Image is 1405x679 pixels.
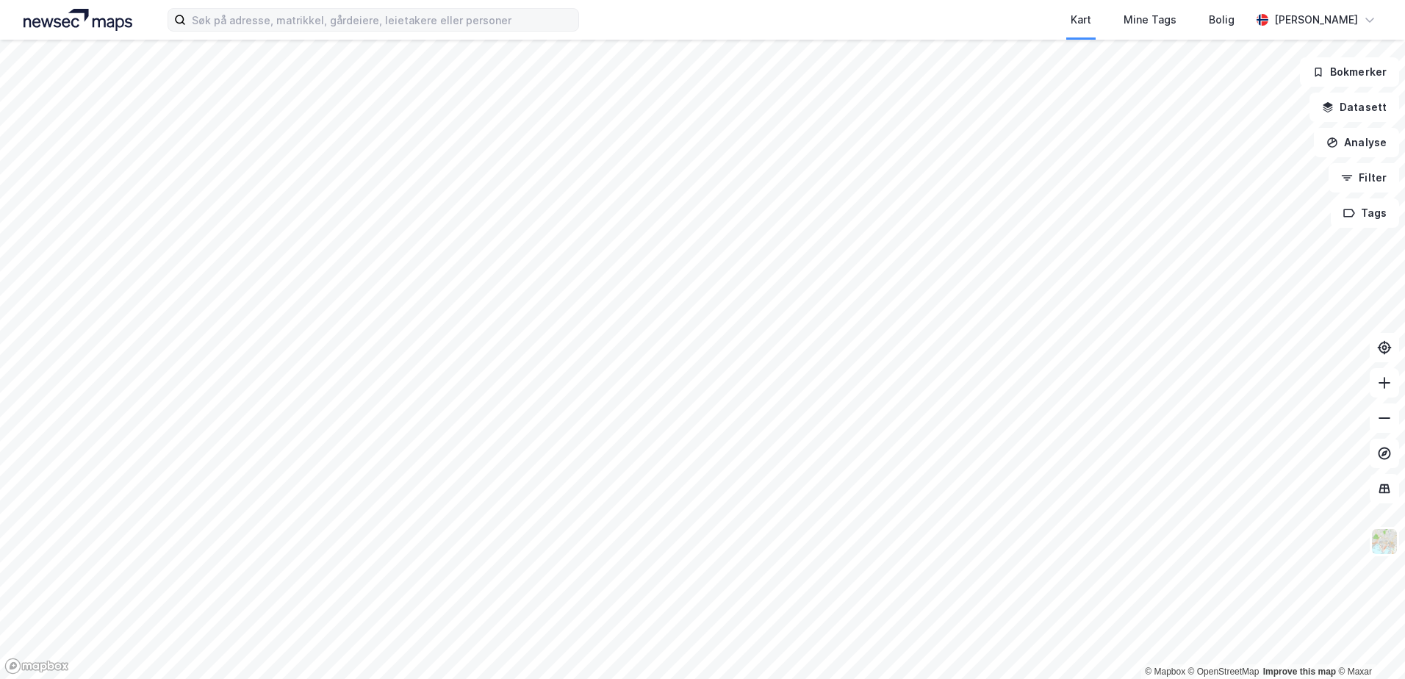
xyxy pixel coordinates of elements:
iframe: Chat Widget [1332,608,1405,679]
div: Kontrollprogram for chat [1332,608,1405,679]
button: Bokmerker [1300,57,1399,87]
input: Søk på adresse, matrikkel, gårdeiere, leietakere eller personer [186,9,578,31]
button: Datasett [1309,93,1399,122]
button: Analyse [1314,128,1399,157]
div: Bolig [1209,11,1235,29]
a: OpenStreetMap [1188,667,1260,677]
a: Mapbox homepage [4,658,69,675]
div: [PERSON_NAME] [1274,11,1358,29]
button: Filter [1329,163,1399,193]
a: Improve this map [1263,667,1336,677]
a: Mapbox [1145,667,1185,677]
img: logo.a4113a55bc3d86da70a041830d287a7e.svg [24,9,132,31]
div: Mine Tags [1124,11,1176,29]
img: Z [1370,528,1398,556]
button: Tags [1331,198,1399,228]
div: Kart [1071,11,1091,29]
